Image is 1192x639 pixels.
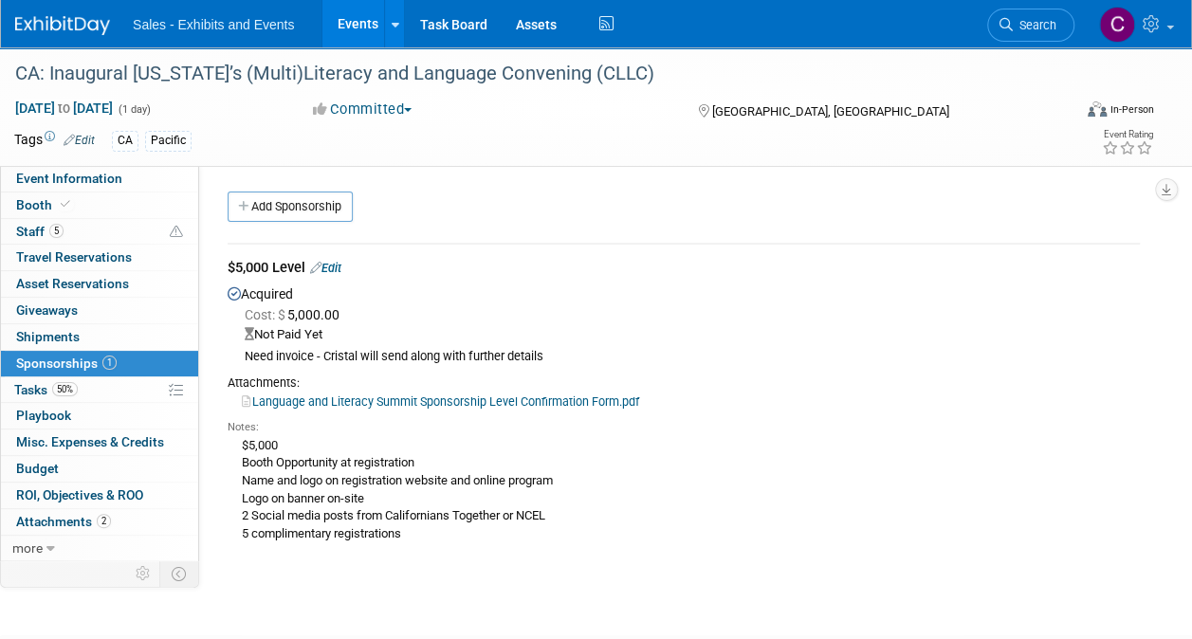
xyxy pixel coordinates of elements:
span: Asset Reservations [16,276,129,291]
div: CA [112,131,138,151]
span: Booth [16,197,74,212]
td: Personalize Event Tab Strip [127,561,160,586]
span: Travel Reservations [16,249,132,265]
span: Event Information [16,171,122,186]
a: more [1,536,198,561]
div: Attachments: [228,374,1140,392]
a: Search [987,9,1074,42]
div: Event Format [988,99,1154,127]
button: Committed [306,100,419,119]
a: Edit [310,261,341,275]
a: Misc. Expenses & Credits [1,429,198,455]
img: Format-Inperson.png [1088,101,1107,117]
div: $5,000 Level [228,258,1140,282]
span: Budget [16,461,59,476]
span: [DATE] [DATE] [14,100,114,117]
a: Giveaways [1,298,198,323]
span: (1 day) [117,103,151,116]
span: Search [1013,18,1056,32]
a: Travel Reservations [1,245,198,270]
div: In-Person [1109,102,1154,117]
span: more [12,540,43,556]
span: Sponsorships [16,356,117,371]
span: Attachments [16,514,111,529]
div: Event Rating [1102,130,1153,139]
a: Asset Reservations [1,271,198,297]
span: 1 [102,356,117,370]
span: 50% [52,382,78,396]
span: Misc. Expenses & Credits [16,434,164,449]
img: Christine Lurz [1099,7,1135,43]
a: Staff5 [1,219,198,245]
a: ROI, Objectives & ROO [1,483,198,508]
a: Add Sponsorship [228,192,353,222]
a: Attachments2 [1,509,198,535]
span: Shipments [16,329,80,344]
span: Giveaways [16,302,78,318]
span: to [55,100,73,116]
td: Toggle Event Tabs [160,561,199,586]
span: Sales - Exhibits and Events [133,17,294,32]
div: $5,000 Booth Opportunity at registration Name and logo on registration website and online program... [228,435,1140,543]
span: 5,000.00 [245,307,347,322]
div: Need invoice - Cristal will send along with further details [245,349,1140,365]
span: [GEOGRAPHIC_DATA], [GEOGRAPHIC_DATA] [712,104,949,119]
a: Budget [1,456,198,482]
span: ROI, Objectives & ROO [16,487,143,502]
div: Notes: [228,420,1140,435]
img: ExhibitDay [15,16,110,35]
a: Tasks50% [1,377,198,403]
a: Playbook [1,403,198,429]
a: Booth [1,192,198,218]
a: Shipments [1,324,198,350]
a: Language and Literacy Summit Sponsorship Level Confirmation Form.pdf [242,394,639,409]
a: Sponsorships1 [1,351,198,376]
span: 2 [97,514,111,528]
div: Pacific [145,131,192,151]
a: Event Information [1,166,198,192]
div: CA: Inaugural [US_STATE]’s (Multi)Literacy and Language Convening (CLLC) [9,57,1056,91]
span: Cost: $ [245,307,287,322]
span: Playbook [16,408,71,423]
i: Booth reservation complete [61,199,70,210]
span: Tasks [14,382,78,397]
span: 5 [49,224,64,238]
a: Edit [64,134,95,147]
td: Tags [14,130,95,152]
div: Not Paid Yet [245,326,1140,344]
span: Staff [16,224,64,239]
span: Potential Scheduling Conflict -- at least one attendee is tagged in another overlapping event. [170,224,183,241]
div: Acquired [228,282,1140,548]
